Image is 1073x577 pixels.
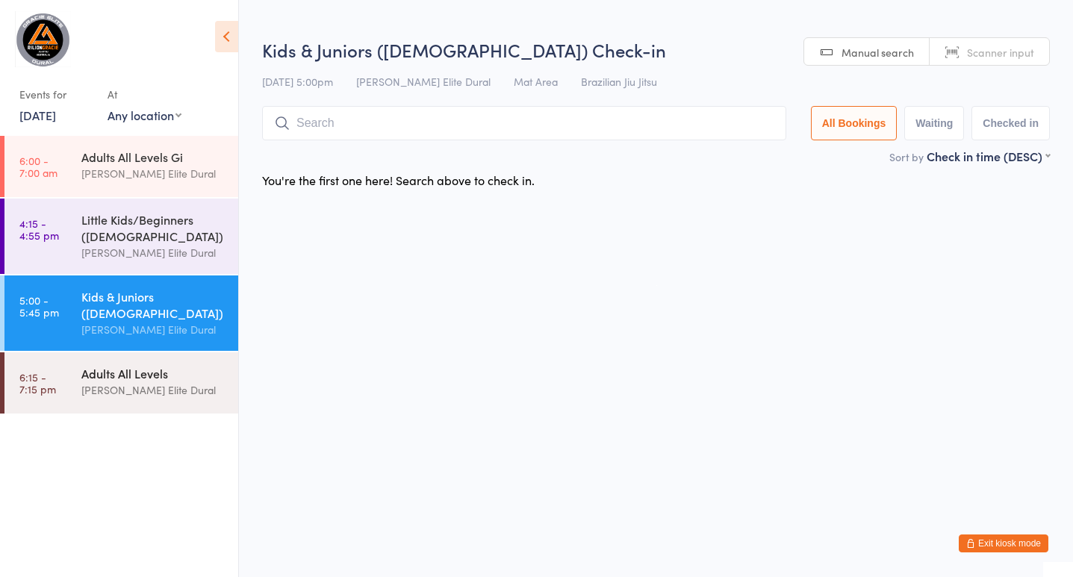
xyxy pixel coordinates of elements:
button: Waiting [904,106,964,140]
span: Mat Area [514,74,558,89]
h2: Kids & Juniors ([DEMOGRAPHIC_DATA]) Check-in [262,37,1050,62]
button: All Bookings [811,106,898,140]
input: Search [262,106,786,140]
a: 4:15 -4:55 pmLittle Kids/Beginners ([DEMOGRAPHIC_DATA])[PERSON_NAME] Elite Dural [4,199,238,274]
div: Adults All Levels [81,365,226,381]
img: Gracie Elite Jiu Jitsu Dural [15,11,71,67]
span: [PERSON_NAME] Elite Dural [356,74,491,89]
div: You're the first one here! Search above to check in. [262,172,535,188]
button: Exit kiosk mode [959,534,1048,552]
label: Sort by [889,149,924,164]
time: 4:15 - 4:55 pm [19,217,59,241]
div: Kids & Juniors ([DEMOGRAPHIC_DATA]) [81,288,226,321]
div: [PERSON_NAME] Elite Dural [81,381,226,399]
div: At [108,82,181,107]
div: [PERSON_NAME] Elite Dural [81,165,226,182]
div: Adults All Levels Gi [81,149,226,165]
time: 6:00 - 7:00 am [19,155,57,178]
a: [DATE] [19,107,56,123]
div: Check in time (DESC) [927,148,1050,164]
span: Scanner input [967,45,1034,60]
time: 6:15 - 7:15 pm [19,371,56,395]
a: 6:00 -7:00 amAdults All Levels Gi[PERSON_NAME] Elite Dural [4,136,238,197]
div: Events for [19,82,93,107]
a: 6:15 -7:15 pmAdults All Levels[PERSON_NAME] Elite Dural [4,352,238,414]
div: [PERSON_NAME] Elite Dural [81,244,226,261]
span: Manual search [842,45,914,60]
time: 5:00 - 5:45 pm [19,294,59,318]
button: Checked in [971,106,1050,140]
div: Any location [108,107,181,123]
a: 5:00 -5:45 pmKids & Juniors ([DEMOGRAPHIC_DATA])[PERSON_NAME] Elite Dural [4,275,238,351]
div: [PERSON_NAME] Elite Dural [81,321,226,338]
span: Brazilian Jiu Jitsu [581,74,657,89]
span: [DATE] 5:00pm [262,74,333,89]
div: Little Kids/Beginners ([DEMOGRAPHIC_DATA]) [81,211,226,244]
